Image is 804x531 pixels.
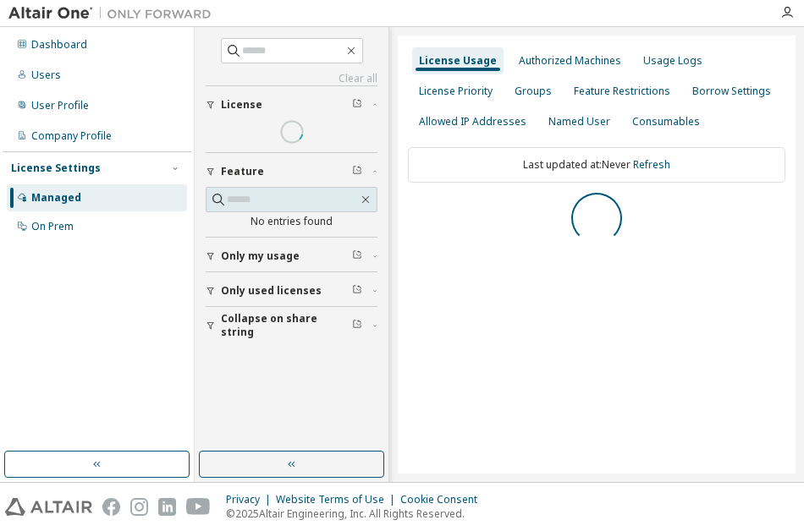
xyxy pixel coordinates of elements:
[130,498,148,516] img: instagram.svg
[206,86,377,123] button: License
[226,493,276,506] div: Privacy
[221,98,262,112] span: License
[419,115,526,129] div: Allowed IP Addresses
[5,498,92,516] img: altair_logo.svg
[352,319,362,332] span: Clear filter
[419,54,497,68] div: License Usage
[31,191,81,205] div: Managed
[221,249,300,263] span: Only my usage
[31,99,89,112] div: User Profile
[8,5,220,22] img: Altair One
[633,157,670,172] a: Refresh
[419,85,493,98] div: License Priority
[31,220,74,233] div: On Prem
[692,85,771,98] div: Borrow Settings
[158,498,176,516] img: linkedin.svg
[186,498,211,516] img: youtube.svg
[221,312,352,339] span: Collapse on share string
[206,307,377,344] button: Collapse on share string
[400,493,487,506] div: Cookie Consent
[206,153,377,190] button: Feature
[352,249,362,263] span: Clear filter
[574,85,670,98] div: Feature Restrictions
[548,115,610,129] div: Named User
[31,129,112,143] div: Company Profile
[352,165,362,178] span: Clear filter
[31,38,87,52] div: Dashboard
[31,68,61,82] div: Users
[515,85,552,98] div: Groups
[206,215,377,228] div: No entries found
[519,54,621,68] div: Authorized Machines
[632,115,700,129] div: Consumables
[276,493,400,506] div: Website Terms of Use
[206,238,377,275] button: Only my usage
[643,54,702,68] div: Usage Logs
[221,165,264,178] span: Feature
[408,147,785,183] div: Last updated at: Never
[352,98,362,112] span: Clear filter
[11,161,101,175] div: License Settings
[102,498,120,516] img: facebook.svg
[352,284,362,298] span: Clear filter
[206,272,377,309] button: Only used licenses
[206,72,377,85] a: Clear all
[226,506,487,521] p: © 2025 Altair Engineering, Inc. All Rights Reserved.
[221,284,322,298] span: Only used licenses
